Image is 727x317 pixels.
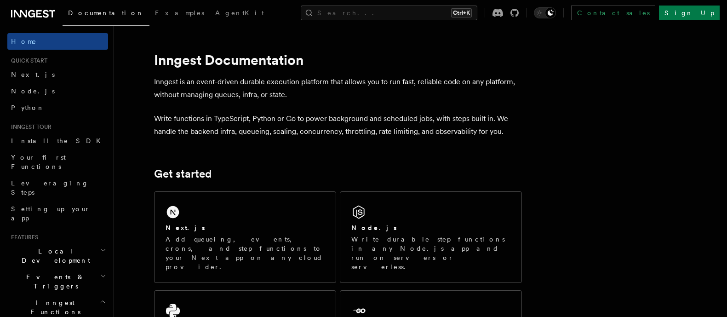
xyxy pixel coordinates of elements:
a: Sign Up [659,6,720,20]
span: Inngest tour [7,123,52,131]
a: Leveraging Steps [7,175,108,201]
button: Toggle dark mode [534,7,556,18]
span: Node.js [11,87,55,95]
p: Write functions in TypeScript, Python or Go to power background and scheduled jobs, with steps bu... [154,112,522,138]
a: Documentation [63,3,149,26]
span: Home [11,37,37,46]
span: Leveraging Steps [11,179,89,196]
span: Quick start [7,57,47,64]
span: Examples [155,9,204,17]
h2: Node.js [351,223,397,232]
button: Local Development [7,243,108,269]
span: Next.js [11,71,55,78]
h2: Next.js [166,223,205,232]
span: Features [7,234,38,241]
a: AgentKit [210,3,269,25]
p: Inngest is an event-driven durable execution platform that allows you to run fast, reliable code ... [154,75,522,101]
span: Setting up your app [11,205,90,222]
a: Get started [154,167,212,180]
a: Node.js [7,83,108,99]
button: Events & Triggers [7,269,108,294]
a: Next.jsAdd queueing, events, crons, and step functions to your Next app on any cloud provider. [154,191,336,283]
span: Inngest Functions [7,298,99,317]
span: Local Development [7,247,100,265]
a: Node.jsWrite durable step functions in any Node.js app and run on servers or serverless. [340,191,522,283]
a: Home [7,33,108,50]
span: Python [11,104,45,111]
p: Write durable step functions in any Node.js app and run on servers or serverless. [351,235,510,271]
p: Add queueing, events, crons, and step functions to your Next app on any cloud provider. [166,235,325,271]
a: Contact sales [571,6,655,20]
span: Your first Functions [11,154,66,170]
a: Next.js [7,66,108,83]
h1: Inngest Documentation [154,52,522,68]
a: Examples [149,3,210,25]
a: Install the SDK [7,133,108,149]
span: Events & Triggers [7,272,100,291]
span: Install the SDK [11,137,106,144]
a: Your first Functions [7,149,108,175]
span: Documentation [68,9,144,17]
a: Setting up your app [7,201,108,226]
span: AgentKit [215,9,264,17]
a: Python [7,99,108,116]
button: Search...Ctrl+K [301,6,477,20]
kbd: Ctrl+K [451,8,472,17]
